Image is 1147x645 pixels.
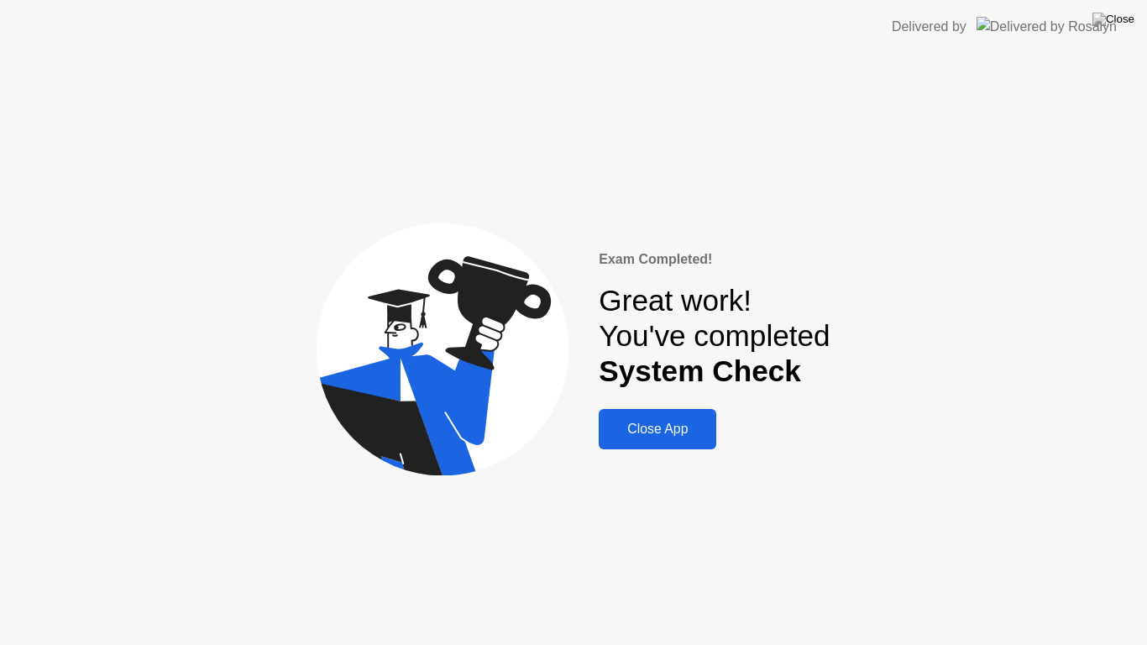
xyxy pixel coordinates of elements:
img: Close [1092,13,1134,26]
button: Close App [599,409,716,449]
div: Close App [604,422,711,437]
b: System Check [599,354,801,387]
div: Exam Completed! [599,249,830,270]
div: Delivered by [892,17,966,37]
img: Delivered by Rosalyn [977,17,1117,36]
div: Great work! You've completed [599,283,830,390]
